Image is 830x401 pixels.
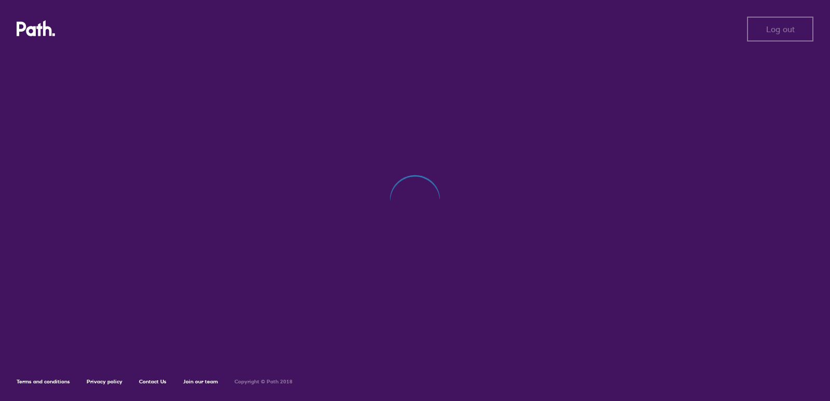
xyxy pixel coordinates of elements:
[766,24,795,34] span: Log out
[183,378,218,385] a: Join our team
[87,378,122,385] a: Privacy policy
[139,378,167,385] a: Contact Us
[17,378,70,385] a: Terms and conditions
[747,17,813,42] button: Log out
[234,379,293,385] h6: Copyright © Path 2018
